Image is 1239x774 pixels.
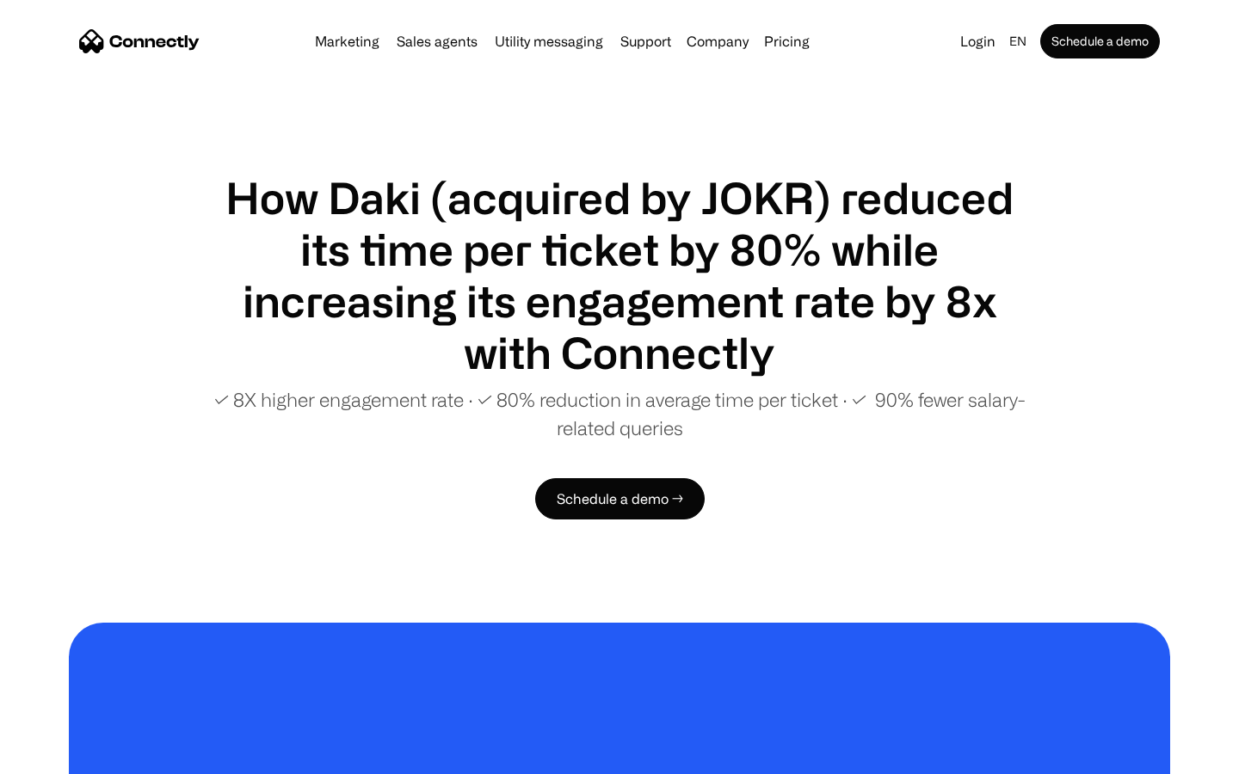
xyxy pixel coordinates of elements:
[17,742,103,768] aside: Language selected: English
[390,34,484,48] a: Sales agents
[953,29,1002,53] a: Login
[757,34,817,48] a: Pricing
[1040,24,1160,58] a: Schedule a demo
[308,34,386,48] a: Marketing
[1009,29,1026,53] div: en
[613,34,678,48] a: Support
[34,744,103,768] ul: Language list
[535,478,705,519] a: Schedule a demo →
[206,172,1032,378] h1: How Daki (acquired by JOKR) reduced its time per ticket by 80% while increasing its engagement ra...
[488,34,610,48] a: Utility messaging
[206,385,1032,442] p: ✓ 8X higher engagement rate ∙ ✓ 80% reduction in average time per ticket ∙ ✓ 90% fewer salary-rel...
[687,29,749,53] div: Company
